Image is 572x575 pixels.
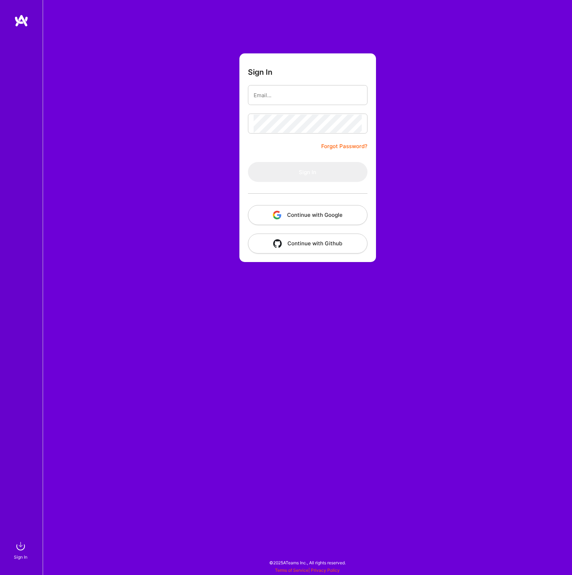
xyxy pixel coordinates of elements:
[248,68,272,77] h3: Sign In
[275,568,308,573] a: Terms of Service
[311,568,340,573] a: Privacy Policy
[15,539,28,561] a: sign inSign In
[248,162,367,182] button: Sign In
[14,539,28,553] img: sign in
[248,234,367,253] button: Continue with Github
[273,211,281,219] img: icon
[254,86,362,104] input: Email...
[43,554,572,571] div: © 2025 ATeams Inc., All rights reserved.
[273,239,282,248] img: icon
[248,205,367,225] button: Continue with Google
[321,142,367,151] a: Forgot Password?
[14,14,28,27] img: logo
[275,568,340,573] span: |
[14,553,27,561] div: Sign In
